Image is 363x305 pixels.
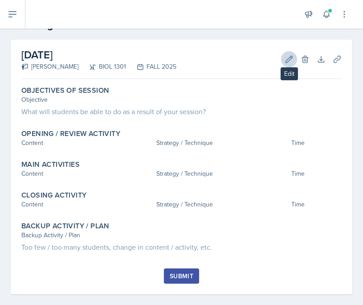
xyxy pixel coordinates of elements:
label: Opening / Review Activity [21,129,120,138]
label: Closing Activity [21,191,86,200]
div: Time [291,200,342,209]
label: Backup Activity / Plan [21,222,110,231]
div: Strategy / Technique [156,169,288,178]
div: Too few / too many students, change in content / activity, etc. [21,242,342,252]
div: Time [291,169,342,178]
div: Backup Activity / Plan [21,231,342,240]
div: What will students be able to do as a result of your session? [21,106,342,117]
h2: [DATE] [21,47,176,63]
div: Time [291,138,342,148]
div: [PERSON_NAME] [21,62,78,71]
label: Objectives of Session [21,86,109,95]
label: Main Activities [21,160,80,169]
div: Content [21,138,153,148]
div: Strategy / Technique [156,200,288,209]
div: Objective [21,95,342,104]
div: BIOL 1301 [78,62,126,71]
div: Content [21,169,153,178]
div: Submit [170,272,193,280]
div: Strategy / Technique [156,138,288,148]
button: Edit [281,51,297,67]
button: Submit [164,268,199,284]
div: Content [21,200,153,209]
div: FALL 2025 [126,62,176,71]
